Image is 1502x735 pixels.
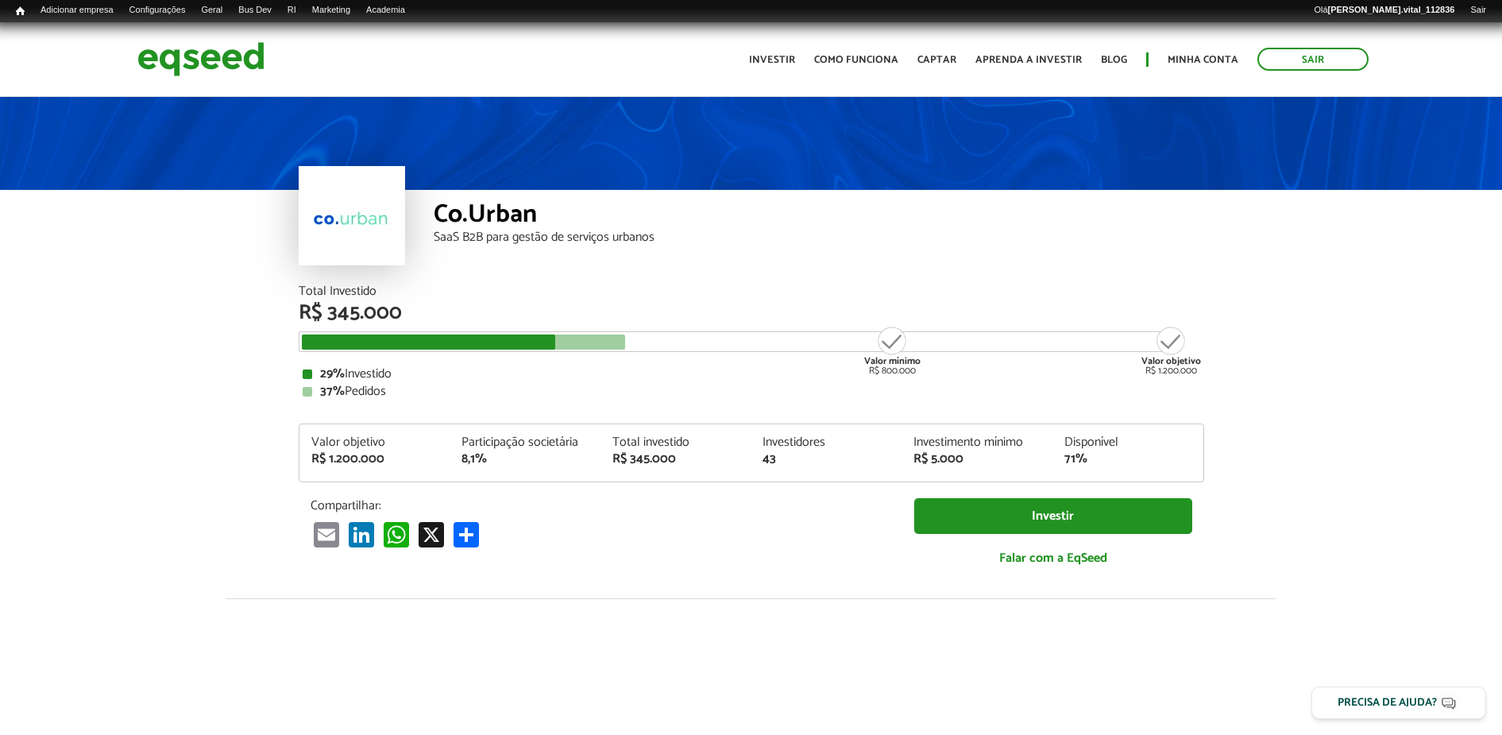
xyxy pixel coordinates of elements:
[303,368,1200,381] div: Investido
[1141,354,1201,369] strong: Valor objetivo
[864,354,921,369] strong: Valor mínimo
[16,6,25,17] span: Início
[814,55,898,65] a: Como funciona
[612,453,739,466] div: R$ 345.000
[280,4,304,17] a: RI
[450,521,482,547] a: Compartilhar
[415,521,447,547] a: X
[914,498,1192,534] a: Investir
[914,542,1192,574] a: Falar com a EqSeed
[461,453,589,466] div: 8,1%
[1462,4,1494,17] a: Sair
[311,498,890,513] p: Compartilhar:
[137,38,264,80] img: EqSeed
[1168,55,1238,65] a: Minha conta
[913,436,1041,449] div: Investimento mínimo
[33,4,122,17] a: Adicionar empresa
[358,4,413,17] a: Academia
[311,453,438,466] div: R$ 1.200.000
[913,453,1041,466] div: R$ 5.000
[1306,4,1462,17] a: Olá[PERSON_NAME].vital_112836
[863,325,922,376] div: R$ 800.000
[320,363,345,385] strong: 29%
[1064,453,1191,466] div: 71%
[380,521,412,547] a: WhatsApp
[763,453,890,466] div: 43
[311,521,342,547] a: Email
[749,55,795,65] a: Investir
[8,4,33,19] a: Início
[434,231,1204,244] div: SaaS B2B para gestão de serviços urbanos
[311,436,438,449] div: Valor objetivo
[320,381,345,402] strong: 37%
[1257,48,1369,71] a: Sair
[299,285,1204,298] div: Total Investido
[193,4,230,17] a: Geral
[303,385,1200,398] div: Pedidos
[1328,5,1455,14] strong: [PERSON_NAME].vital_112836
[304,4,358,17] a: Marketing
[917,55,956,65] a: Captar
[1141,325,1201,376] div: R$ 1.200.000
[230,4,280,17] a: Bus Dev
[1101,55,1127,65] a: Blog
[461,436,589,449] div: Participação societária
[975,55,1082,65] a: Aprenda a investir
[299,303,1204,323] div: R$ 345.000
[122,4,194,17] a: Configurações
[612,436,739,449] div: Total investido
[763,436,890,449] div: Investidores
[346,521,377,547] a: LinkedIn
[1064,436,1191,449] div: Disponível
[434,202,1204,231] div: Co.Urban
